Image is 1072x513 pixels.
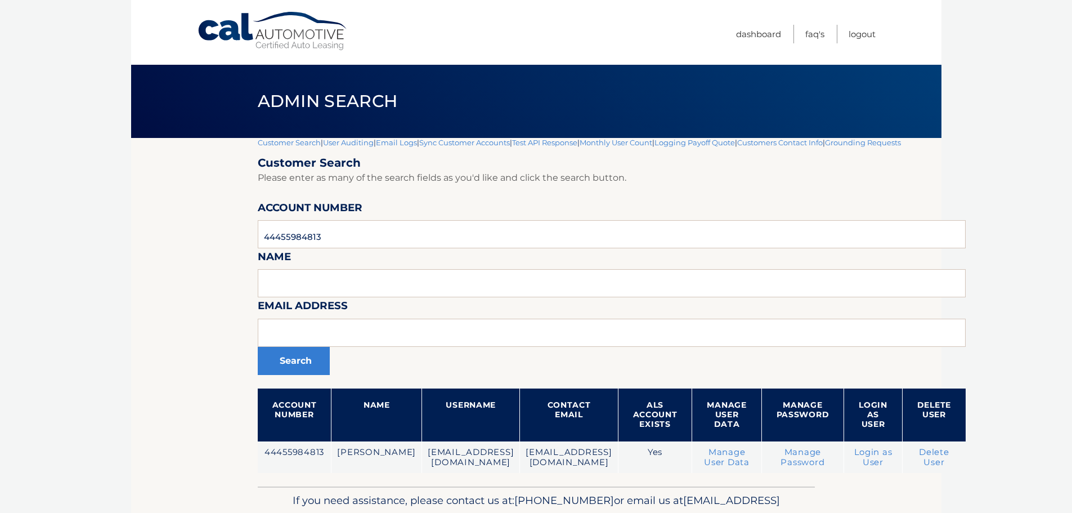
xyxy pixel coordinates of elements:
td: 44455984813 [258,441,331,474]
th: ALS Account Exists [618,389,692,441]
a: Manage Password [781,447,824,467]
p: Please enter as many of the search fields as you'd like and click the search button. [258,170,966,186]
th: Username [422,389,520,441]
th: Manage Password [761,389,844,441]
a: Delete User [919,447,949,467]
div: | | | | | | | | [258,138,966,487]
th: Manage User Data [692,389,761,441]
a: User Auditing [323,138,374,147]
label: Email Address [258,297,348,318]
th: Account Number [258,389,331,441]
a: Logging Payoff Quote [654,138,735,147]
span: Admin Search [258,91,398,111]
a: Dashboard [736,25,781,43]
td: [EMAIL_ADDRESS][DOMAIN_NAME] [422,441,520,474]
td: Yes [618,441,692,474]
span: [PHONE_NUMBER] [514,494,614,507]
td: [EMAIL_ADDRESS][DOMAIN_NAME] [520,441,618,474]
a: Logout [849,25,876,43]
label: Account Number [258,199,362,220]
h2: Customer Search [258,156,966,170]
a: Email Logs [376,138,417,147]
a: Monthly User Count [580,138,652,147]
th: Name [331,389,422,441]
a: Login as User [854,447,892,467]
th: Login as User [844,389,903,441]
a: Sync Customer Accounts [419,138,510,147]
button: Search [258,347,330,375]
a: FAQ's [805,25,824,43]
th: Delete User [902,389,966,441]
a: Manage User Data [704,447,750,467]
a: Grounding Requests [825,138,901,147]
a: Cal Automotive [197,11,349,51]
a: Customer Search [258,138,321,147]
a: Customers Contact Info [737,138,823,147]
a: Test API Response [512,138,577,147]
th: Contact Email [520,389,618,441]
td: [PERSON_NAME] [331,441,422,474]
label: Name [258,248,291,269]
